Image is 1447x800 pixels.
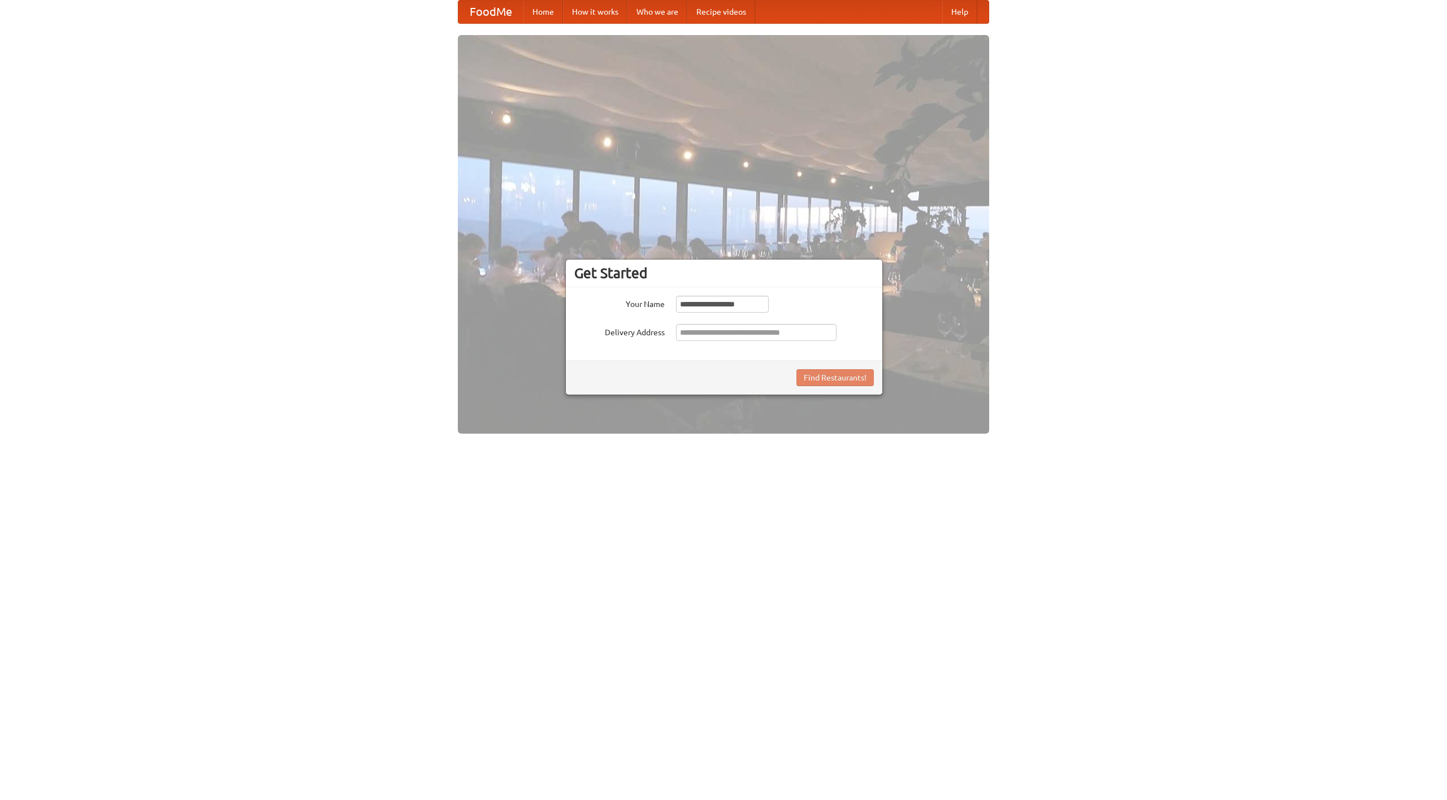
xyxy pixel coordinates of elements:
button: Find Restaurants! [796,369,874,386]
a: FoodMe [458,1,523,23]
a: Home [523,1,563,23]
label: Delivery Address [574,324,665,338]
a: Recipe videos [687,1,755,23]
h3: Get Started [574,265,874,282]
a: Help [942,1,977,23]
a: Who we are [627,1,687,23]
a: How it works [563,1,627,23]
label: Your Name [574,296,665,310]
